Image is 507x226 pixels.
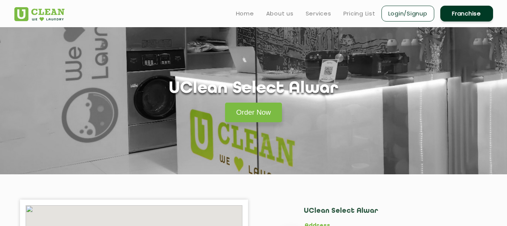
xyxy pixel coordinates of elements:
a: About us [266,9,294,18]
a: Services [306,9,331,18]
a: Franchise [440,6,493,22]
a: Home [236,9,254,18]
h1: UClean Select Alwar [169,79,339,98]
h2: UClean Select Alwar [304,207,465,223]
a: Order Now [225,103,282,122]
a: Login/Signup [381,6,434,22]
a: Pricing List [343,9,375,18]
img: UClean Laundry and Dry Cleaning [14,7,64,21]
